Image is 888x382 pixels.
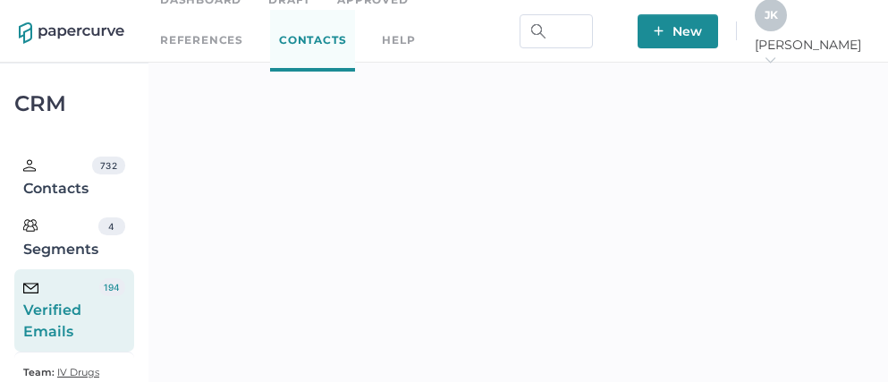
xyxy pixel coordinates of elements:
[160,30,243,50] a: References
[270,10,355,72] a: Contacts
[92,157,124,174] div: 732
[755,37,869,69] span: [PERSON_NAME]
[531,24,545,38] img: search.bf03fe8b.svg
[23,159,36,172] img: person.20a629c4.svg
[654,14,702,48] span: New
[520,14,593,48] input: Search Workspace
[19,22,124,44] img: papercurve-logo-colour.7244d18c.svg
[654,26,664,36] img: plus-white.e19ec114.svg
[764,54,776,66] i: arrow_right
[23,217,98,260] div: Segments
[23,283,38,293] img: email-icon-black.c777dcea.svg
[382,30,415,50] div: help
[57,366,99,378] span: IV Drugs
[14,96,134,112] div: CRM
[23,278,99,343] div: Verified Emails
[23,157,92,199] div: Contacts
[765,8,778,21] span: J K
[98,217,125,235] div: 4
[23,218,38,233] img: segments.b9481e3d.svg
[99,278,125,296] div: 194
[638,14,718,48] button: New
